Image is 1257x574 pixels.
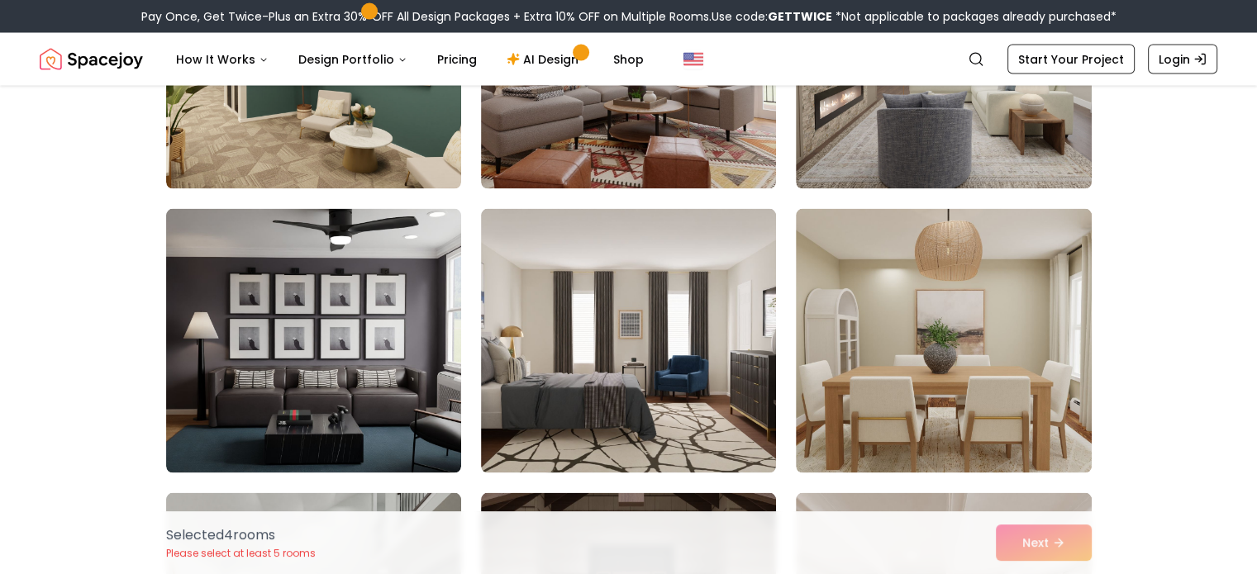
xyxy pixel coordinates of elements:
span: Use code: [712,8,832,25]
nav: Global [40,33,1217,86]
img: United States [683,50,703,69]
div: Pay Once, Get Twice-Plus an Extra 30% OFF All Design Packages + Extra 10% OFF on Multiple Rooms. [141,8,1117,25]
img: Room room-34 [166,209,461,473]
a: Start Your Project [1007,45,1135,74]
img: Spacejoy Logo [40,43,143,76]
a: Shop [600,43,657,76]
nav: Main [163,43,657,76]
a: Pricing [424,43,490,76]
a: Login [1148,45,1217,74]
button: Design Portfolio [285,43,421,76]
img: Room room-35 [481,209,776,473]
button: How It Works [163,43,282,76]
p: Please select at least 5 rooms [166,547,316,560]
img: Room room-36 [796,209,1091,473]
a: AI Design [493,43,597,76]
p: Selected 4 room s [166,525,316,545]
b: GETTWICE [768,8,832,25]
a: Spacejoy [40,43,143,76]
span: *Not applicable to packages already purchased* [832,8,1117,25]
